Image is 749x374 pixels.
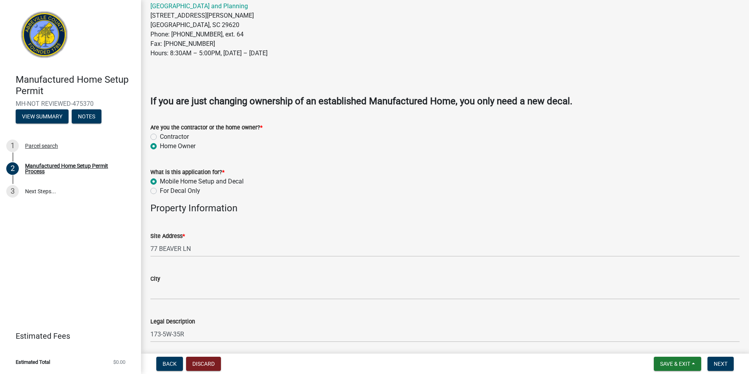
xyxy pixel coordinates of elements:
[6,162,19,175] div: 2
[160,142,195,151] label: Home Owner
[16,359,50,365] span: Estimated Total
[707,357,734,371] button: Next
[160,186,200,196] label: For Decal Only
[160,132,189,142] label: Contractor
[150,319,195,325] label: Legal Description
[6,328,128,344] a: Estimated Fees
[6,140,19,152] div: 1
[186,357,221,371] button: Discard
[6,185,19,198] div: 3
[16,109,69,123] button: View Summary
[150,2,740,58] p: [STREET_ADDRESS][PERSON_NAME] [GEOGRAPHIC_DATA], SC 29620 Phone: [PHONE_NUMBER], ext. 64 Fax: [PH...
[160,177,244,186] label: Mobile Home Setup and Decal
[113,359,125,365] span: $0.00
[25,143,58,149] div: Parcel search
[16,100,125,107] span: MH-NOT REVIEWED-475370
[150,203,740,214] h4: Property Information
[150,96,572,107] strong: If you are just changing ownership of an established Manufactured Home, you only need a new decal.
[25,163,128,174] div: Manufactured Home Setup Permit Process
[660,361,690,367] span: Save & Exit
[150,170,224,175] label: What is this application for?
[156,357,183,371] button: Back
[654,357,701,371] button: Save & Exit
[150,125,262,131] label: Are you the contractor or the home owner?
[150,276,160,282] label: City
[714,361,727,367] span: Next
[16,74,135,97] h4: Manufactured Home Setup Permit
[163,361,177,367] span: Back
[150,234,185,239] label: Site Address
[16,114,69,120] wm-modal-confirm: Summary
[72,109,101,123] button: Notes
[72,114,101,120] wm-modal-confirm: Notes
[150,2,248,10] a: [GEOGRAPHIC_DATA] and Planning
[16,8,73,66] img: Abbeville County, South Carolina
